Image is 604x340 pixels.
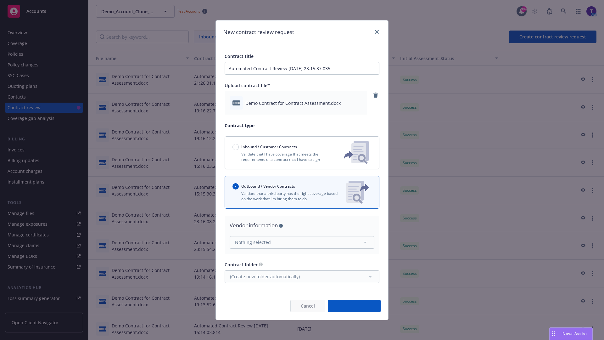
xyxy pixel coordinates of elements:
span: Demo Contract for Contract Assessment.docx [245,100,341,106]
button: Nothing selected [230,236,374,249]
p: Contract type [225,122,379,129]
button: Create request [328,300,381,312]
span: Nothing selected [235,239,271,246]
p: Validate that I have coverage that meets the requirements of a contract that I have to sign [232,151,334,162]
button: Nova Assist [549,327,593,340]
span: Contract title [225,53,254,59]
div: Drag to move [550,328,557,340]
span: (Create new folder automatically) [230,273,300,280]
input: Enter a title for this contract [225,62,379,75]
button: Cancel [290,300,325,312]
span: Outbound / Vendor Contracts [241,184,295,189]
button: (Create new folder automatically) [225,270,379,283]
span: Inbound / Customer Contracts [241,144,297,150]
a: close [373,28,381,36]
a: remove [372,91,379,99]
span: Upload contract file* [225,82,270,88]
h1: New contract review request [223,28,294,36]
span: docx [232,100,240,105]
input: Outbound / Vendor Contracts [232,183,239,190]
span: Nova Assist [562,331,587,336]
span: Contract folder [225,262,258,268]
span: Create request [338,303,370,309]
p: Validate that a third party has the right coverage based on the work that I'm hiring them to do [232,191,341,201]
button: Inbound / Customer ContractsValidate that I have coverage that meets the requirements of a contra... [225,136,379,169]
input: Inbound / Customer Contracts [232,144,239,150]
span: Cancel [301,303,315,309]
div: Vendor information [230,221,374,229]
button: Outbound / Vendor ContractsValidate that a third party has the right coverage based on the work t... [225,176,379,209]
